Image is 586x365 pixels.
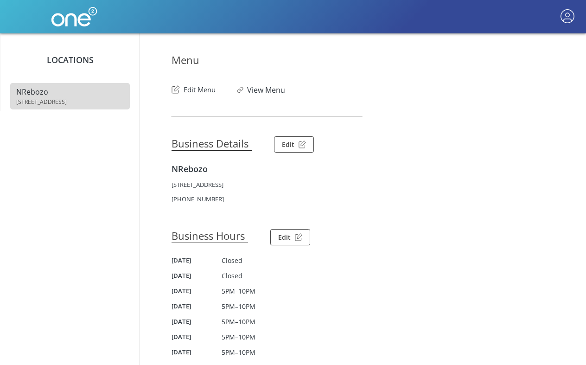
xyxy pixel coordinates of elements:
[222,271,242,280] span: Closed
[172,287,222,295] h5: [DATE]
[222,348,255,357] span: 5PM–10PM
[172,348,222,356] h5: [DATE]
[172,80,216,95] button: Edit Menu
[172,256,222,264] h5: [DATE]
[247,85,285,95] a: View Menu
[222,333,255,341] span: 5PM–10PM
[172,163,554,174] h4: NRebozo
[172,195,554,203] p: [PHONE_NUMBER]
[274,136,314,153] button: Edit
[16,87,48,97] span: NRebozo
[10,83,130,109] a: NRebozo [STREET_ADDRESS]
[172,271,222,280] h5: [DATE]
[172,302,222,310] h5: [DATE]
[295,233,303,241] img: Edit
[237,87,247,93] img: Link
[172,85,184,94] img: Edit
[172,317,222,326] h5: [DATE]
[172,333,222,341] h5: [DATE]
[222,302,255,311] span: 5PM–10PM
[16,98,124,106] span: [STREET_ADDRESS]
[270,229,310,245] button: Edit
[172,136,252,151] h3: Business Details
[172,229,248,243] h3: Business Hours
[222,317,255,326] span: 5PM–10PM
[47,54,94,65] span: Locations
[172,180,554,189] p: [STREET_ADDRESS]
[299,141,306,148] img: Edit
[222,256,242,265] span: Closed
[222,287,255,295] span: 5PM–10PM
[172,53,203,67] h3: Menu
